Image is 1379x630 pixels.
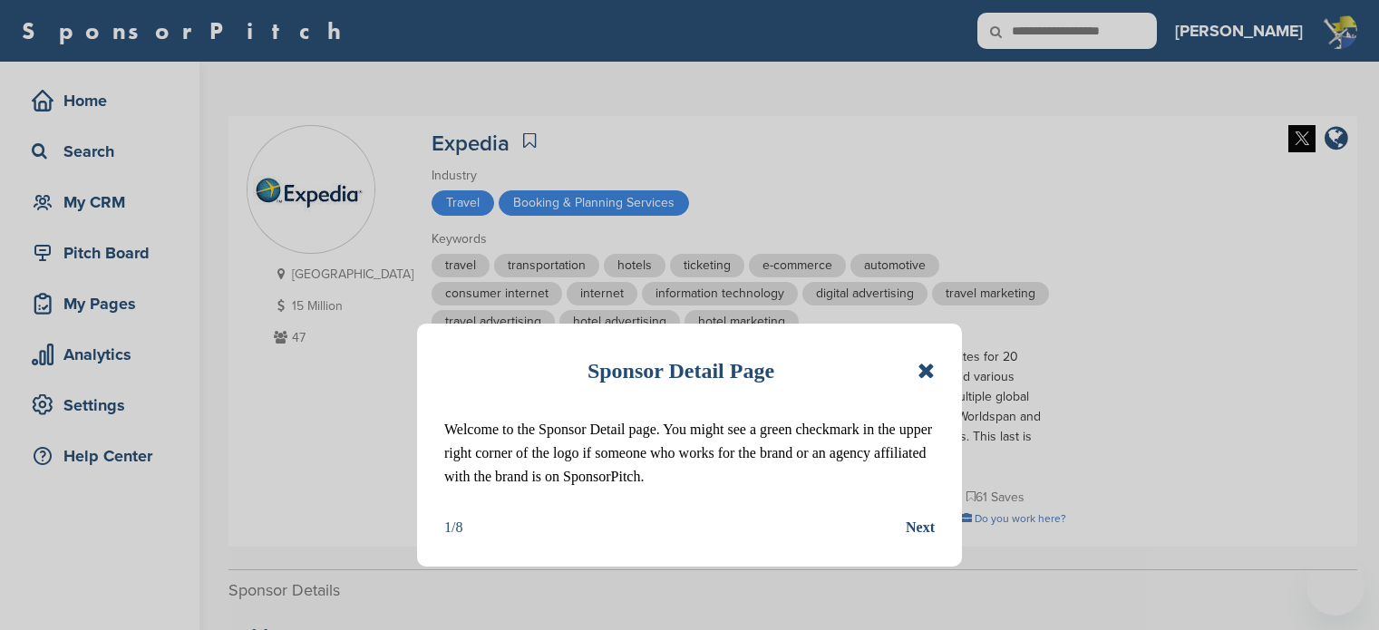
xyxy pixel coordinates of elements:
iframe: Button to launch messaging window [1306,557,1364,615]
button: Next [906,516,935,539]
div: 1/8 [444,516,462,539]
h1: Sponsor Detail Page [588,351,774,391]
p: Welcome to the Sponsor Detail page. You might see a green checkmark in the upper right corner of ... [444,418,935,489]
